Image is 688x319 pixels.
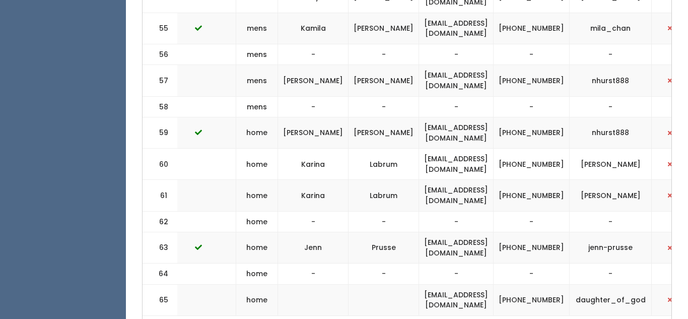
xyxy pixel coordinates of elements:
td: Prusse [349,232,419,264]
td: [EMAIL_ADDRESS][DOMAIN_NAME] [419,117,494,149]
td: mens [236,96,278,117]
td: [PHONE_NUMBER] [494,13,570,44]
td: - [349,211,419,232]
td: mens [236,65,278,96]
td: [PHONE_NUMBER] [494,149,570,180]
td: [EMAIL_ADDRESS][DOMAIN_NAME] [419,149,494,180]
td: 64 [143,264,178,285]
td: [PHONE_NUMBER] [494,232,570,264]
td: 57 [143,65,178,96]
td: 56 [143,44,178,65]
td: [EMAIL_ADDRESS][DOMAIN_NAME] [419,180,494,211]
td: - [278,211,349,232]
td: - [349,44,419,65]
td: nhurst888 [570,65,652,96]
td: [PERSON_NAME] [278,65,349,96]
td: [PHONE_NUMBER] [494,65,570,96]
td: 59 [143,117,178,149]
td: [PHONE_NUMBER] [494,180,570,211]
td: Karina [278,180,349,211]
td: - [494,96,570,117]
td: [PHONE_NUMBER] [494,117,570,149]
td: Jenn [278,232,349,264]
td: - [570,44,652,65]
td: [PERSON_NAME] [570,180,652,211]
td: - [570,264,652,285]
td: [EMAIL_ADDRESS][DOMAIN_NAME] [419,232,494,264]
td: Karina [278,149,349,180]
td: [EMAIL_ADDRESS][DOMAIN_NAME] [419,284,494,315]
td: nhurst888 [570,117,652,149]
td: mens [236,44,278,65]
td: [PERSON_NAME] [349,117,419,149]
td: home [236,180,278,211]
td: - [494,44,570,65]
td: - [419,44,494,65]
td: [PHONE_NUMBER] [494,284,570,315]
td: 60 [143,149,178,180]
td: - [419,96,494,117]
td: 62 [143,211,178,232]
td: [PERSON_NAME] [570,149,652,180]
td: 65 [143,284,178,315]
td: - [349,96,419,117]
td: home [236,264,278,285]
td: jenn-prusse [570,232,652,264]
td: [PERSON_NAME] [278,117,349,149]
td: - [494,211,570,232]
td: 58 [143,96,178,117]
td: 63 [143,232,178,264]
td: 61 [143,180,178,211]
td: home [236,149,278,180]
td: - [494,264,570,285]
td: - [570,211,652,232]
td: - [419,211,494,232]
td: Kamila [278,13,349,44]
td: mens [236,13,278,44]
td: mila_chan [570,13,652,44]
td: Labrum [349,149,419,180]
td: - [278,44,349,65]
td: [EMAIL_ADDRESS][DOMAIN_NAME] [419,13,494,44]
td: home [236,211,278,232]
td: Labrum [349,180,419,211]
td: [PERSON_NAME] [349,65,419,96]
td: home [236,232,278,264]
td: home [236,284,278,315]
td: home [236,117,278,149]
td: daughter_of_god [570,284,652,315]
td: - [419,264,494,285]
td: - [278,264,349,285]
td: 55 [143,13,178,44]
td: - [570,96,652,117]
td: [PERSON_NAME] [349,13,419,44]
td: - [278,96,349,117]
td: [EMAIL_ADDRESS][DOMAIN_NAME] [419,65,494,96]
td: - [349,264,419,285]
